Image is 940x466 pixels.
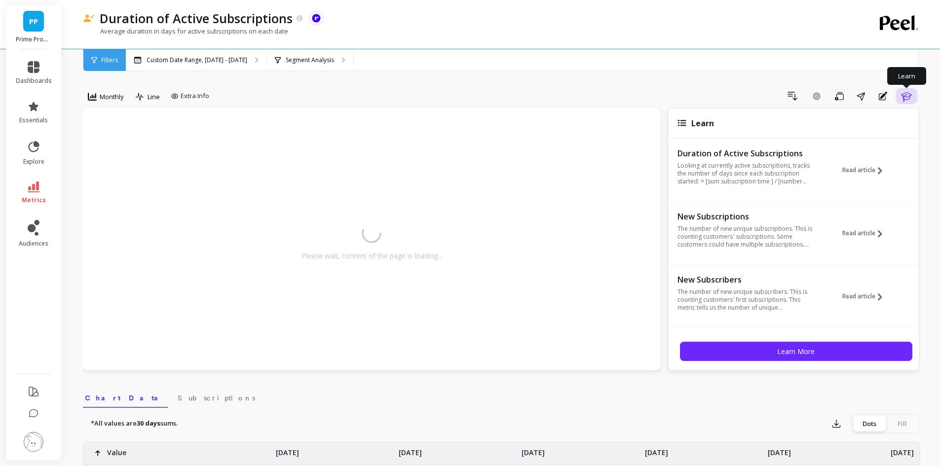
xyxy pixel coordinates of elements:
p: Duration of Active Subscriptions [677,148,813,158]
span: Line [148,92,160,102]
p: Value [107,442,126,458]
p: Custom Date Range, [DATE] - [DATE] [147,56,247,64]
img: header icon [83,14,95,23]
div: Dots [853,416,886,431]
span: Extra Info [181,91,209,101]
span: PP [29,16,38,27]
button: Read article [842,274,890,319]
p: [DATE] [522,442,545,458]
p: Average duration in days for active subscriptions on each date [83,27,288,36]
p: Segment Analysis [286,56,334,64]
p: [DATE] [645,442,668,458]
span: Read article [842,166,875,174]
span: dashboards [16,77,52,85]
p: New Subscribers [677,275,813,285]
p: [DATE] [768,442,791,458]
p: New Subscriptions [677,212,813,221]
p: The number of new unique subscriptions. This is counting customers' subscriptions. Some customers... [677,225,813,249]
button: Read article [842,211,890,256]
strong: 30 days [137,419,160,428]
p: [DATE] [891,442,914,458]
div: Please wait, content of the page is loading... [301,251,442,261]
p: [DATE] [276,442,299,458]
span: Read article [842,292,875,300]
button: Learn More [680,342,912,361]
button: Learn [896,88,917,104]
span: Monthly [100,92,124,102]
img: api.recharge.svg [312,14,321,23]
span: essentials [19,116,48,124]
span: Filters [101,56,118,64]
span: Chart Data [85,393,166,403]
span: metrics [22,196,46,204]
img: profile picture [24,432,43,452]
span: Subscriptions [178,393,255,403]
button: Read article [842,147,890,193]
p: Prime Prometics™ [16,36,52,43]
span: Learn More [777,347,815,356]
p: Duration of Active Subscriptions [100,10,293,27]
p: *All values are sums. [91,419,178,429]
p: [DATE] [399,442,422,458]
nav: Tabs [83,385,920,408]
span: audiences [19,240,48,248]
div: Fill [886,416,918,431]
p: Looking at currently active subscriptions, tracks the number of days since each subscription star... [677,162,813,185]
span: Learn [691,118,714,129]
p: The number of new unique subscribers. This is counting customers' first subscriptions. This metri... [677,288,813,312]
span: explore [23,158,44,166]
span: Read article [842,229,875,237]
